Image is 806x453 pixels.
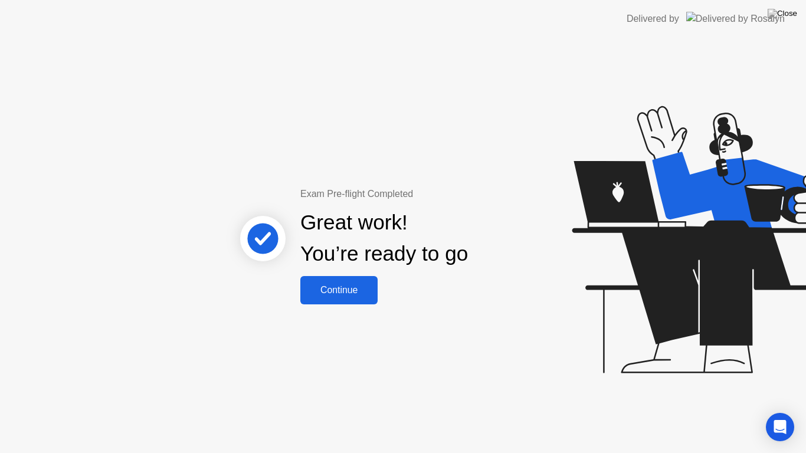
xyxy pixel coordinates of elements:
[627,12,679,26] div: Delivered by
[766,413,794,441] div: Open Intercom Messenger
[304,285,374,296] div: Continue
[686,12,785,25] img: Delivered by Rosalyn
[300,187,544,201] div: Exam Pre-flight Completed
[300,207,468,270] div: Great work! You’re ready to go
[300,276,378,304] button: Continue
[768,9,797,18] img: Close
